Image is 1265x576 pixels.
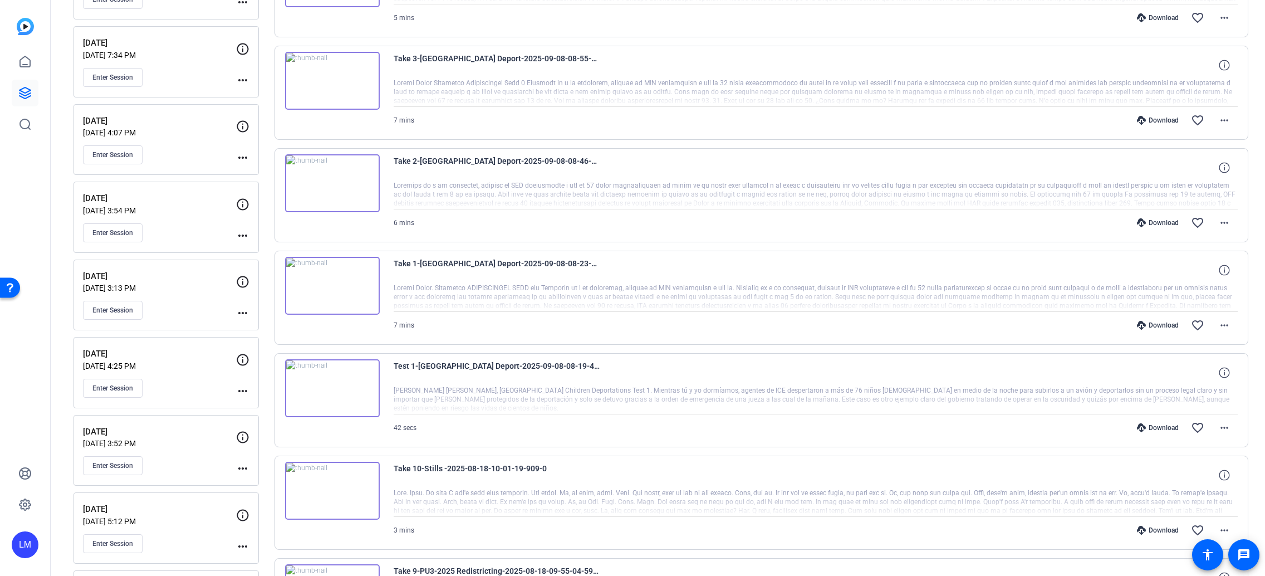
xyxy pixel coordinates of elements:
span: Enter Session [92,539,133,548]
mat-icon: more_horiz [236,462,249,475]
p: [DATE] [83,270,236,283]
p: [DATE] [83,503,236,516]
mat-icon: more_horiz [236,229,249,242]
mat-icon: more_horiz [236,306,249,320]
p: [DATE] 3:52 PM [83,439,236,448]
span: 7 mins [394,321,414,329]
span: Enter Session [92,73,133,82]
button: Enter Session [83,68,143,87]
span: Test 1-[GEOGRAPHIC_DATA] Deport-2025-09-08-08-19-41-082-0 [394,359,600,386]
p: [DATE] [83,37,236,50]
button: Enter Session [83,456,143,475]
mat-icon: accessibility [1201,548,1214,562]
span: Enter Session [92,384,133,393]
span: Take 2-[GEOGRAPHIC_DATA] Deport-2025-09-08-08-46-31-706-0 [394,154,600,181]
span: 7 mins [394,116,414,124]
p: [DATE] 4:25 PM [83,362,236,370]
p: [DATE] 3:13 PM [83,284,236,292]
div: Download [1131,321,1184,330]
span: Take 10-Stills -2025-08-18-10-01-19-909-0 [394,462,600,489]
img: thumb-nail [285,257,380,315]
button: Enter Session [83,145,143,164]
p: [DATE] [83,426,236,438]
span: 6 mins [394,219,414,227]
mat-icon: more_horiz [236,540,249,553]
div: Download [1131,526,1184,535]
button: Enter Session [83,379,143,398]
span: 3 mins [394,526,414,534]
div: Download [1131,218,1184,227]
mat-icon: more_horiz [1218,216,1231,230]
span: Enter Session [92,228,133,237]
p: [DATE] 5:12 PM [83,517,236,526]
p: [DATE] 3:54 PM [83,206,236,215]
mat-icon: favorite_border [1191,216,1204,230]
mat-icon: more_horiz [1218,524,1231,537]
span: 5 mins [394,14,414,22]
div: LM [12,531,38,558]
mat-icon: favorite_border [1191,524,1204,537]
span: Enter Session [92,461,133,470]
img: thumb-nail [285,154,380,212]
div: Download [1131,116,1184,125]
button: Enter Session [83,534,143,553]
img: thumb-nail [285,462,380,520]
span: Take 1-[GEOGRAPHIC_DATA] Deport-2025-09-08-08-23-20-663-0 [394,257,600,284]
p: [DATE] [83,348,236,360]
mat-icon: more_horiz [1218,421,1231,435]
mat-icon: more_horiz [1218,319,1231,332]
span: Enter Session [92,306,133,315]
mat-icon: message [1237,548,1251,562]
mat-icon: more_horiz [236,151,249,164]
p: [DATE] 4:07 PM [83,128,236,137]
mat-icon: favorite_border [1191,421,1204,435]
div: Download [1131,423,1184,432]
mat-icon: favorite_border [1191,114,1204,127]
mat-icon: more_horiz [236,384,249,398]
mat-icon: more_horiz [1218,11,1231,25]
mat-icon: more_horiz [1218,114,1231,127]
img: thumb-nail [285,52,380,110]
mat-icon: favorite_border [1191,11,1204,25]
p: [DATE] [83,115,236,128]
mat-icon: favorite_border [1191,319,1204,332]
span: Enter Session [92,150,133,159]
p: [DATE] [83,192,236,205]
mat-icon: more_horiz [236,74,249,87]
img: thumb-nail [285,359,380,417]
span: 42 secs [394,424,416,432]
button: Enter Session [83,223,143,242]
img: blue-gradient.svg [17,18,34,35]
div: Download [1131,13,1184,22]
span: Take 3-[GEOGRAPHIC_DATA] Deport-2025-09-08-08-55-44-291-0 [394,52,600,79]
button: Enter Session [83,301,143,320]
p: [DATE] 7:34 PM [83,51,236,60]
